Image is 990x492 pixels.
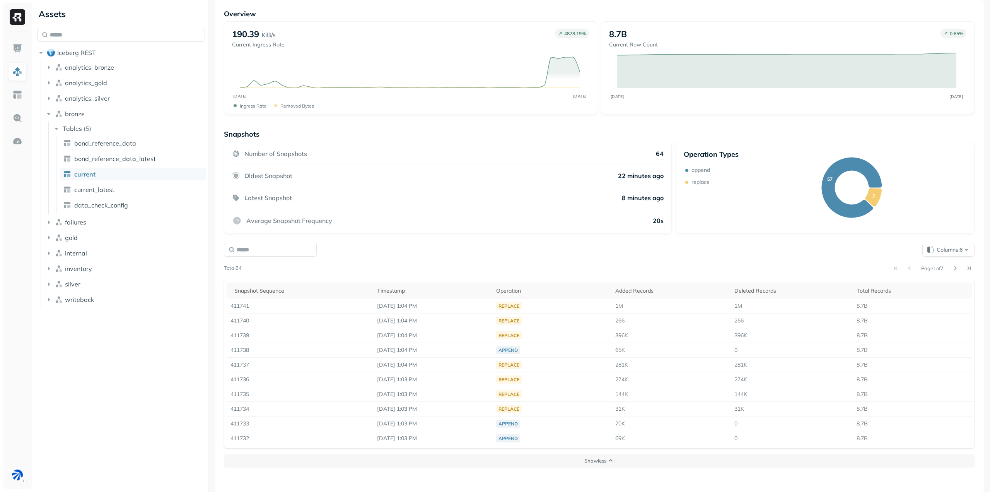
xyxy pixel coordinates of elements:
[45,247,205,259] button: internal
[55,249,63,257] img: namespace
[857,361,868,368] span: 8.7B
[857,286,968,295] div: Total Records
[827,176,833,182] text: 57
[244,172,292,180] p: Oldest Snapshot
[224,264,242,272] p: Total 64
[55,280,63,288] img: namespace
[496,317,522,325] div: replace
[261,30,276,39] p: KiB/s
[65,218,86,226] span: failures
[246,217,332,225] p: Average Snapshot Frequency
[609,29,627,39] p: 8.7B
[857,346,868,353] span: 8.7B
[496,361,522,369] div: replace
[573,94,586,99] tspan: [DATE]
[45,108,205,120] button: bronze
[63,201,71,209] img: table
[615,332,628,339] span: 396K
[227,299,374,314] td: 411741
[45,293,205,306] button: writeback
[496,346,520,354] div: append
[734,420,737,427] span: 0
[224,130,259,139] p: Snapshots
[244,194,292,202] p: Latest Snapshot
[922,243,975,257] button: Columns:6
[734,286,849,295] div: Deleted Records
[584,457,606,465] p: Show less
[227,431,374,446] td: 411732
[496,420,520,428] div: append
[55,94,63,102] img: namespace
[234,286,370,295] div: Snapshot Sequence
[37,8,205,20] div: Assets
[55,234,63,242] img: namespace
[609,41,658,48] p: Current Row Count
[691,178,710,186] p: replace
[45,278,205,290] button: silver
[734,346,737,353] span: 0
[857,317,868,324] span: 8.7B
[65,79,107,87] span: analytics_gold
[60,153,206,165] a: bond_reference_data_latest
[232,29,259,39] p: 190.39
[65,296,94,303] span: writeback
[233,94,246,99] tspan: [DATE]
[45,216,205,228] button: failures
[10,9,25,25] img: Ryft
[857,332,868,339] span: 8.7B
[63,170,71,178] img: table
[45,77,205,89] button: analytics_gold
[377,391,488,398] p: Oct 15, 2025 1:03 PM
[65,94,110,102] span: analytics_silver
[564,31,586,36] p: 4878.19 %
[656,150,664,158] p: 64
[12,90,22,100] img: Asset Explorer
[12,136,22,146] img: Optimization
[872,193,875,199] text: 7
[615,420,625,427] span: 70K
[377,376,488,383] p: Oct 15, 2025 1:03 PM
[857,302,868,309] span: 8.7B
[12,43,22,53] img: Dashboard
[615,346,625,353] span: 65K
[244,150,307,158] p: Number of Snapshots
[227,402,374,417] td: 411734
[734,361,747,368] span: 281K
[734,376,747,383] span: 274K
[47,49,55,57] img: root
[227,343,374,358] td: 411738
[734,302,742,309] span: 1M
[55,63,63,71] img: namespace
[950,31,963,36] p: 0.65 %
[65,265,92,273] span: inventory
[950,94,963,99] tspan: [DATE]
[857,420,868,427] span: 8.7B
[84,125,91,132] p: ( 5 )
[377,317,488,324] p: Oct 15, 2025 1:04 PM
[615,302,623,309] span: 1M
[74,155,156,163] span: bond_reference_data_latest
[921,265,944,272] p: Page 1 of 7
[55,265,63,273] img: namespace
[857,391,868,398] span: 8.7B
[615,317,625,324] span: 266
[45,61,205,74] button: analytics_bronze
[857,376,868,383] span: 8.7B
[227,314,374,328] td: 411740
[45,262,205,275] button: inventory
[37,46,205,59] button: Iceberg REST
[227,328,374,343] td: 411739
[12,67,22,77] img: Assets
[734,435,737,442] span: 0
[496,390,522,398] div: replace
[63,186,71,194] img: table
[377,405,488,413] p: Oct 15, 2025 1:03 PM
[734,332,747,339] span: 396K
[618,172,664,180] p: 22 minutes ago
[611,94,624,99] tspan: [DATE]
[53,122,206,135] button: Tables(5)
[496,286,608,295] div: Operation
[496,375,522,384] div: replace
[227,417,374,431] td: 411733
[615,435,625,442] span: 69K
